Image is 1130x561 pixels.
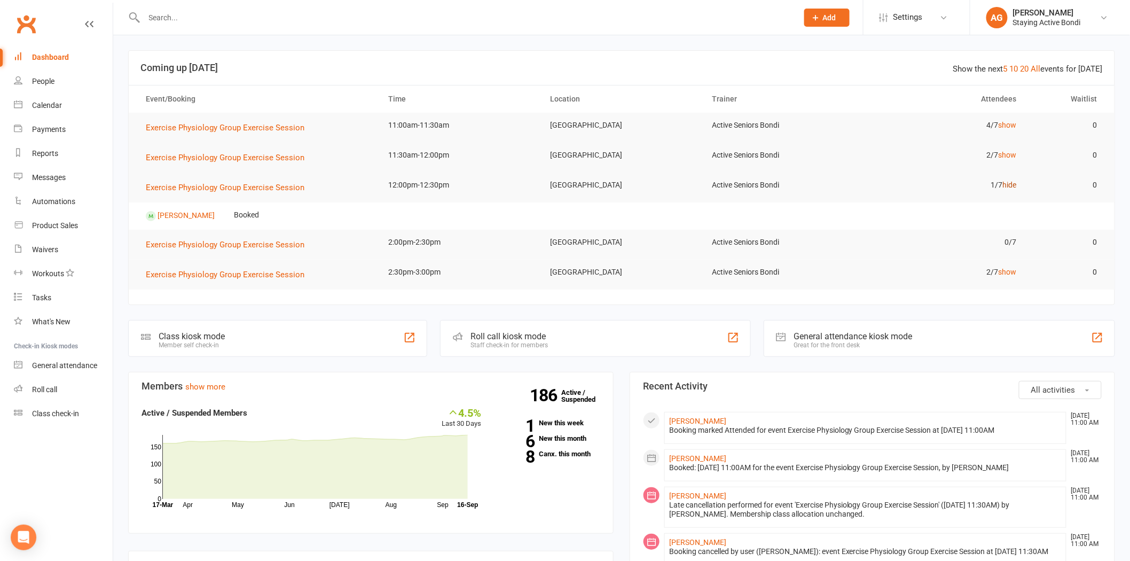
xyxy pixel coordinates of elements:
[32,53,69,61] div: Dashboard
[1066,487,1101,501] time: [DATE] 11:00 AM
[1026,173,1107,198] td: 0
[1026,230,1107,255] td: 0
[1066,412,1101,426] time: [DATE] 11:00 AM
[146,270,304,279] span: Exercise Physiology Group Exercise Session
[379,173,541,198] td: 12:00pm-12:30pm
[14,45,113,69] a: Dashboard
[998,268,1016,276] a: show
[540,230,702,255] td: [GEOGRAPHIC_DATA]
[379,85,541,113] th: Time
[1066,534,1101,548] time: [DATE] 11:00 AM
[540,260,702,285] td: [GEOGRAPHIC_DATA]
[1019,381,1102,399] button: All activities
[14,190,113,214] a: Automations
[442,407,482,418] div: 4.5%
[32,245,58,254] div: Waivers
[794,341,913,349] div: Great for the front desk
[11,525,36,550] div: Open Intercom Messenger
[702,230,864,255] td: Active Seniors Bondi
[142,408,247,418] strong: Active / Suspended Members
[669,492,726,500] a: [PERSON_NAME]
[14,310,113,334] a: What's New
[142,381,600,392] h3: Members
[32,269,64,278] div: Workouts
[669,463,1062,472] div: Booked: [DATE] 11:00AM for the event Exercise Physiology Group Exercise Session, by [PERSON_NAME]
[986,7,1008,28] div: AG
[1026,85,1107,113] th: Waitlist
[1003,64,1008,74] a: 5
[136,85,379,113] th: Event/Booking
[379,230,541,255] td: 2:00pm-2:30pm
[185,382,225,392] a: show more
[470,341,548,349] div: Staff check-in for members
[702,143,864,168] td: Active Seniors Bondi
[14,238,113,262] a: Waivers
[498,450,600,457] a: 8Canx. this month
[14,118,113,142] a: Payments
[159,341,225,349] div: Member self check-in
[530,387,561,403] strong: 186
[14,93,113,118] a: Calendar
[1026,260,1107,285] td: 0
[379,113,541,138] td: 11:00am-11:30am
[146,183,304,192] span: Exercise Physiology Group Exercise Session
[1013,8,1081,18] div: [PERSON_NAME]
[141,10,790,25] input: Search...
[470,331,548,341] div: Roll call kiosk mode
[1026,113,1107,138] td: 0
[146,181,312,194] button: Exercise Physiology Group Exercise Session
[864,85,1026,113] th: Attendees
[14,402,113,426] a: Class kiosk mode
[379,143,541,168] td: 11:30am-12:00pm
[1010,64,1018,74] a: 10
[561,381,608,411] a: 186Active / Suspended
[32,197,75,206] div: Automations
[146,268,312,281] button: Exercise Physiology Group Exercise Session
[13,11,40,37] a: Clubworx
[158,212,215,220] a: [PERSON_NAME]
[498,419,600,426] a: 1New this week
[146,240,304,250] span: Exercise Physiology Group Exercise Session
[14,142,113,166] a: Reports
[442,407,482,430] div: Last 30 Days
[540,85,702,113] th: Location
[702,85,864,113] th: Trainer
[669,538,726,547] a: [PERSON_NAME]
[953,63,1103,75] div: Show the next events for [DATE]
[643,381,1102,392] h3: Recent Activity
[32,101,62,110] div: Calendar
[998,151,1016,159] a: show
[1031,385,1076,395] span: All activities
[1031,64,1041,74] a: All
[14,166,113,190] a: Messages
[14,354,113,378] a: General attendance kiosk mode
[32,221,78,230] div: Product Sales
[32,361,97,370] div: General attendance
[864,113,1026,138] td: 4/7
[146,123,304,133] span: Exercise Physiology Group Exercise Session
[498,433,535,449] strong: 6
[1021,64,1029,74] a: 20
[14,378,113,402] a: Roll call
[146,121,312,134] button: Exercise Physiology Group Exercise Session
[893,5,923,29] span: Settings
[498,435,600,442] a: 6New this month
[669,426,1062,435] div: Booking marked Attended for event Exercise Physiology Group Exercise Session at [DATE] 11:00AM
[540,113,702,138] td: [GEOGRAPHIC_DATA]
[1013,18,1081,27] div: Staying Active Bondi
[32,409,79,418] div: Class check-in
[32,149,58,158] div: Reports
[379,260,541,285] td: 2:30pm-3:00pm
[1026,143,1107,168] td: 0
[669,454,726,463] a: [PERSON_NAME]
[702,113,864,138] td: Active Seniors Bondi
[804,9,850,27] button: Add
[224,202,269,228] td: Booked
[146,153,304,162] span: Exercise Physiology Group Exercise Session
[32,317,70,326] div: What's New
[32,173,66,182] div: Messages
[159,331,225,341] div: Class kiosk mode
[998,121,1016,129] a: show
[32,293,51,302] div: Tasks
[669,417,726,425] a: [PERSON_NAME]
